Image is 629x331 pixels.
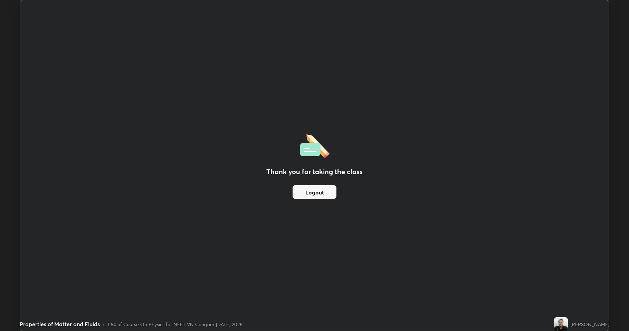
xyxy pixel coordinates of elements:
button: Logout [293,185,336,199]
h2: Thank you for taking the class [266,167,363,177]
img: 3a9ab79b4cc04692bc079d89d7471859.jpg [554,317,568,331]
div: L64 of Course On Physics for NEET VN Conquer [DATE] 2026 [108,321,242,328]
div: • [103,321,105,328]
img: offlineFeedback.1438e8b3.svg [300,132,330,158]
div: [PERSON_NAME] [571,321,609,328]
div: Properties of Matter and Fluids [20,320,100,328]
